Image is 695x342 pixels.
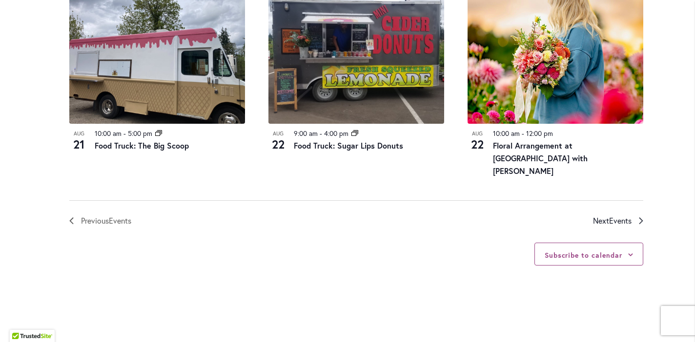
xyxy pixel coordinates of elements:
span: - [320,129,322,138]
iframe: Launch Accessibility Center [7,307,35,335]
a: Floral Arrangement at [GEOGRAPHIC_DATA] with [PERSON_NAME] [493,140,588,176]
time: 4:00 pm [324,129,348,138]
span: Events [609,215,632,226]
time: 9:00 am [294,129,318,138]
span: Next [593,214,632,227]
button: Subscribe to calendar [545,250,622,260]
time: 12:00 pm [526,129,553,138]
span: 22 [268,136,288,152]
span: Events [109,215,131,226]
span: Aug [268,130,288,138]
span: Aug [468,130,487,138]
a: Previous Events [69,214,131,227]
time: 10:00 am [493,129,520,138]
span: 22 [468,136,487,152]
span: 21 [69,136,89,152]
time: 10:00 am [95,129,122,138]
span: - [123,129,126,138]
a: Food Truck: The Big Scoop [95,140,189,151]
a: Food Truck: Sugar Lips Donuts [294,140,403,151]
span: Aug [69,130,89,138]
span: - [522,129,524,138]
span: Previous [81,214,131,227]
time: 5:00 pm [128,129,152,138]
a: Next Events [593,214,643,227]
